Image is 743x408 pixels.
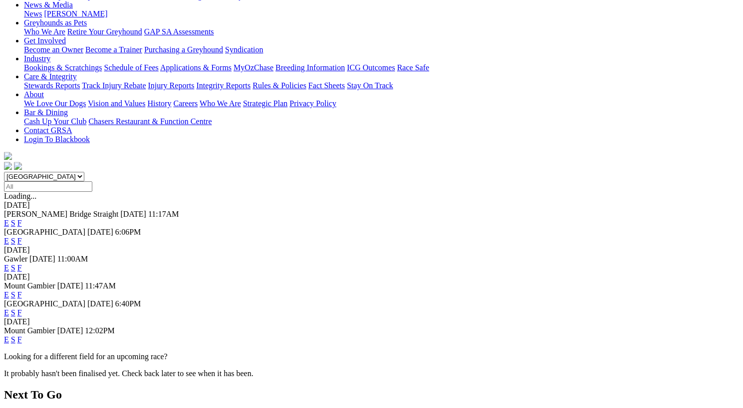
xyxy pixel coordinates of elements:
[24,135,90,143] a: Login To Blackbook
[24,117,739,126] div: Bar & Dining
[4,192,36,200] span: Loading...
[4,237,9,245] a: E
[24,81,80,90] a: Stewards Reports
[4,272,739,281] div: [DATE]
[4,210,118,218] span: [PERSON_NAME] Bridge Straight
[196,81,250,90] a: Integrity Reports
[4,255,27,263] span: Gawler
[115,228,141,236] span: 6:06PM
[4,281,55,290] span: Mount Gambier
[57,326,83,335] span: [DATE]
[4,326,55,335] span: Mount Gambier
[11,219,15,227] a: S
[85,281,116,290] span: 11:47AM
[11,264,15,272] a: S
[44,9,107,18] a: [PERSON_NAME]
[14,162,22,170] img: twitter.svg
[24,63,102,72] a: Bookings & Scratchings
[160,63,232,72] a: Applications & Forms
[24,54,50,63] a: Industry
[24,36,66,45] a: Get Involved
[4,181,92,192] input: Select date
[17,290,22,299] a: F
[397,63,429,72] a: Race Safe
[24,0,73,9] a: News & Media
[17,219,22,227] a: F
[24,126,72,135] a: Contact GRSA
[4,264,9,272] a: E
[347,63,395,72] a: ICG Outcomes
[24,27,739,36] div: Greyhounds as Pets
[4,162,12,170] img: facebook.svg
[144,45,223,54] a: Purchasing a Greyhound
[347,81,393,90] a: Stay On Track
[120,210,146,218] span: [DATE]
[24,99,739,108] div: About
[4,388,739,402] h2: Next To Go
[4,308,9,317] a: E
[24,72,77,81] a: Care & Integrity
[24,18,87,27] a: Greyhounds as Pets
[4,317,739,326] div: [DATE]
[85,45,142,54] a: Become a Trainer
[234,63,273,72] a: MyOzChase
[4,290,9,299] a: E
[87,228,113,236] span: [DATE]
[148,81,194,90] a: Injury Reports
[4,219,9,227] a: E
[11,335,15,344] a: S
[104,63,158,72] a: Schedule of Fees
[24,117,86,126] a: Cash Up Your Club
[57,281,83,290] span: [DATE]
[24,108,68,117] a: Bar & Dining
[275,63,345,72] a: Breeding Information
[17,308,22,317] a: F
[11,308,15,317] a: S
[173,99,198,108] a: Careers
[87,299,113,308] span: [DATE]
[24,27,65,36] a: Who We Are
[24,90,44,99] a: About
[4,335,9,344] a: E
[289,99,336,108] a: Privacy Policy
[24,63,739,72] div: Industry
[67,27,142,36] a: Retire Your Greyhound
[115,299,141,308] span: 6:40PM
[225,45,263,54] a: Syndication
[24,45,83,54] a: Become an Owner
[4,246,739,255] div: [DATE]
[24,9,739,18] div: News & Media
[57,255,88,263] span: 11:00AM
[24,81,739,90] div: Care & Integrity
[144,27,214,36] a: GAP SA Assessments
[24,45,739,54] div: Get Involved
[11,290,15,299] a: S
[17,335,22,344] a: F
[88,99,145,108] a: Vision and Values
[308,81,345,90] a: Fact Sheets
[17,264,22,272] a: F
[147,99,171,108] a: History
[4,369,253,378] partial: It probably hasn't been finalised yet. Check back later to see when it has been.
[148,210,179,218] span: 11:17AM
[24,99,86,108] a: We Love Our Dogs
[24,9,42,18] a: News
[200,99,241,108] a: Who We Are
[4,152,12,160] img: logo-grsa-white.png
[252,81,306,90] a: Rules & Policies
[88,117,212,126] a: Chasers Restaurant & Function Centre
[85,326,115,335] span: 12:02PM
[4,299,85,308] span: [GEOGRAPHIC_DATA]
[17,237,22,245] a: F
[29,255,55,263] span: [DATE]
[4,201,739,210] div: [DATE]
[11,237,15,245] a: S
[4,352,739,361] p: Looking for a different field for an upcoming race?
[82,81,146,90] a: Track Injury Rebate
[243,99,287,108] a: Strategic Plan
[4,228,85,236] span: [GEOGRAPHIC_DATA]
